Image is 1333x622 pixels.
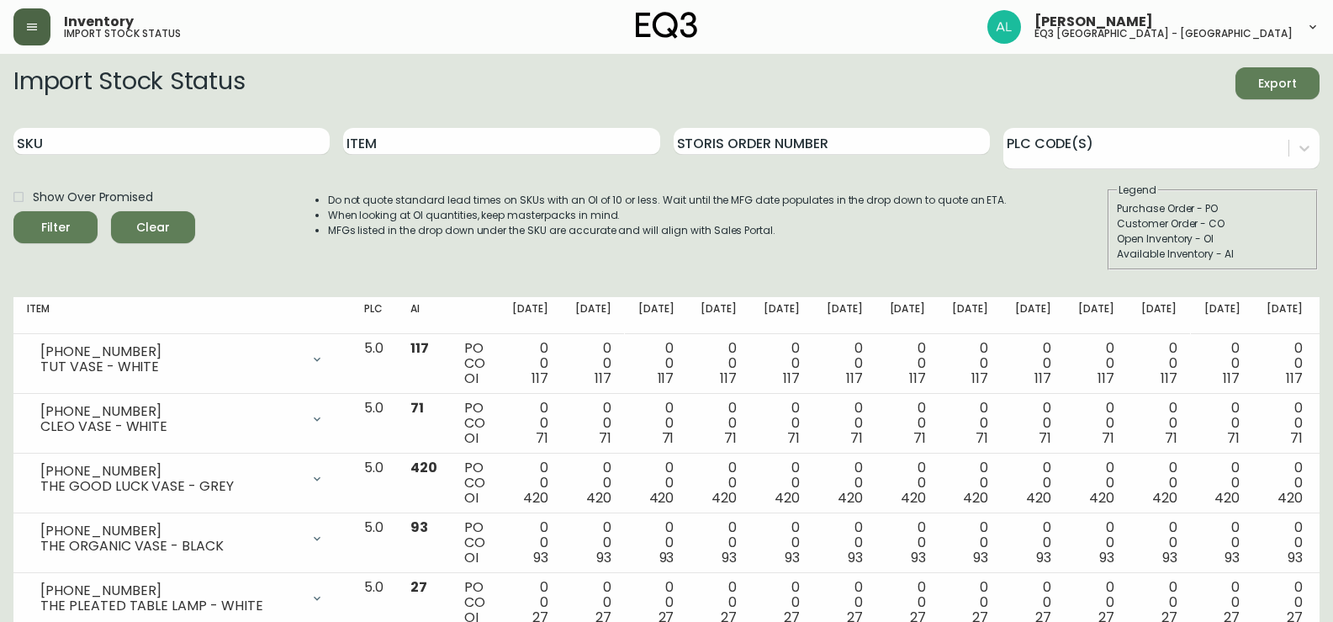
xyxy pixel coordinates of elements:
[1078,401,1114,446] div: 0 0
[13,211,98,243] button: Filter
[687,297,750,334] th: [DATE]
[464,369,479,388] span: OI
[971,369,988,388] span: 117
[27,401,337,438] div: [PHONE_NUMBER]CLEO VASE - WHITE
[701,401,737,446] div: 0 0
[40,359,300,375] div: TUT VASE - WHITE
[40,583,300,598] div: [PHONE_NUMBER]
[1253,297,1316,334] th: [DATE]
[328,223,1008,238] li: MFGs listed in the drop down under the SKU are accurate and will align with Sales Portal.
[625,297,688,334] th: [DATE]
[1204,401,1240,446] div: 0 0
[13,67,245,99] h2: Import Stock Status
[952,341,988,386] div: 0 0
[976,428,988,448] span: 71
[464,341,485,386] div: PO CO
[397,297,451,334] th: AI
[701,520,737,566] div: 0 0
[909,369,926,388] span: 117
[827,460,863,506] div: 0 0
[662,428,674,448] span: 71
[1015,401,1051,446] div: 0 0
[638,520,674,566] div: 0 0
[64,29,181,39] h5: import stock status
[848,548,863,567] span: 93
[35,40,278,51] div: 35L × 17H × 24P
[1227,428,1240,448] span: 71
[1117,247,1309,262] div: Available Inventory - AI
[1152,488,1177,508] span: 420
[464,401,485,446] div: PO CO
[952,401,988,446] div: 0 0
[764,341,800,386] div: 0 0
[787,428,800,448] span: 71
[1036,548,1051,567] span: 93
[890,460,926,506] div: 0 0
[410,458,437,477] span: 420
[328,193,1008,208] li: Do not quote standard lead times on SKUs with an OI of 10 or less. Wait until the MFG date popula...
[410,338,429,358] span: 117
[464,520,485,566] div: PO CO
[1141,520,1177,566] div: 0 0
[1161,369,1177,388] span: 117
[775,488,800,508] span: 420
[1141,401,1177,446] div: 0 0
[351,297,397,334] th: PLC
[27,520,337,557] div: [PHONE_NUMBER]THE ORGANIC VASE - BLACK
[351,334,397,394] td: 5.0
[1204,460,1240,506] div: 0 0
[1117,216,1309,231] div: Customer Order - CO
[533,548,548,567] span: 93
[40,598,300,614] div: THE PLEATED TABLE LAMP - WHITE
[575,401,611,446] div: 0 0
[913,428,926,448] span: 71
[599,428,611,448] span: 71
[13,297,351,334] th: Item
[827,341,863,386] div: 0 0
[1098,369,1114,388] span: 117
[750,297,813,334] th: [DATE]
[1165,428,1177,448] span: 71
[523,488,548,508] span: 420
[351,454,397,513] td: 5.0
[111,211,195,243] button: Clear
[1015,460,1051,506] div: 0 0
[973,548,988,567] span: 93
[27,341,337,378] div: [PHONE_NUMBER]TUT VASE - WHITE
[952,460,988,506] div: 0 0
[952,520,988,566] div: 0 0
[595,369,611,388] span: 117
[1065,297,1128,334] th: [DATE]
[410,577,427,597] span: 27
[1117,231,1309,247] div: Open Inventory - OI
[27,460,337,497] div: [PHONE_NUMBER]THE GOOD LUCK VASE - GREY
[532,369,548,388] span: 117
[1204,520,1240,566] div: 0 0
[1078,520,1114,566] div: 0 0
[1026,488,1051,508] span: 420
[638,341,674,386] div: 0 0
[846,369,863,388] span: 117
[124,217,182,238] span: Clear
[464,488,479,508] span: OI
[711,488,737,508] span: 420
[40,524,300,539] div: [PHONE_NUMBER]
[1015,520,1051,566] div: 0 0
[35,25,278,40] div: Meuble multimédia Airia™
[575,460,611,506] div: 0 0
[40,404,300,419] div: [PHONE_NUMBER]
[911,548,926,567] span: 93
[636,12,698,39] img: logo
[1191,297,1254,334] th: [DATE]
[724,428,737,448] span: 71
[1288,548,1303,567] span: 93
[658,369,674,388] span: 117
[40,464,300,479] div: [PHONE_NUMBER]
[1015,341,1051,386] div: 0 0
[1267,401,1303,446] div: 0 0
[890,401,926,446] div: 0 0
[512,520,548,566] div: 0 0
[876,297,939,334] th: [DATE]
[1214,488,1240,508] span: 420
[1078,460,1114,506] div: 0 0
